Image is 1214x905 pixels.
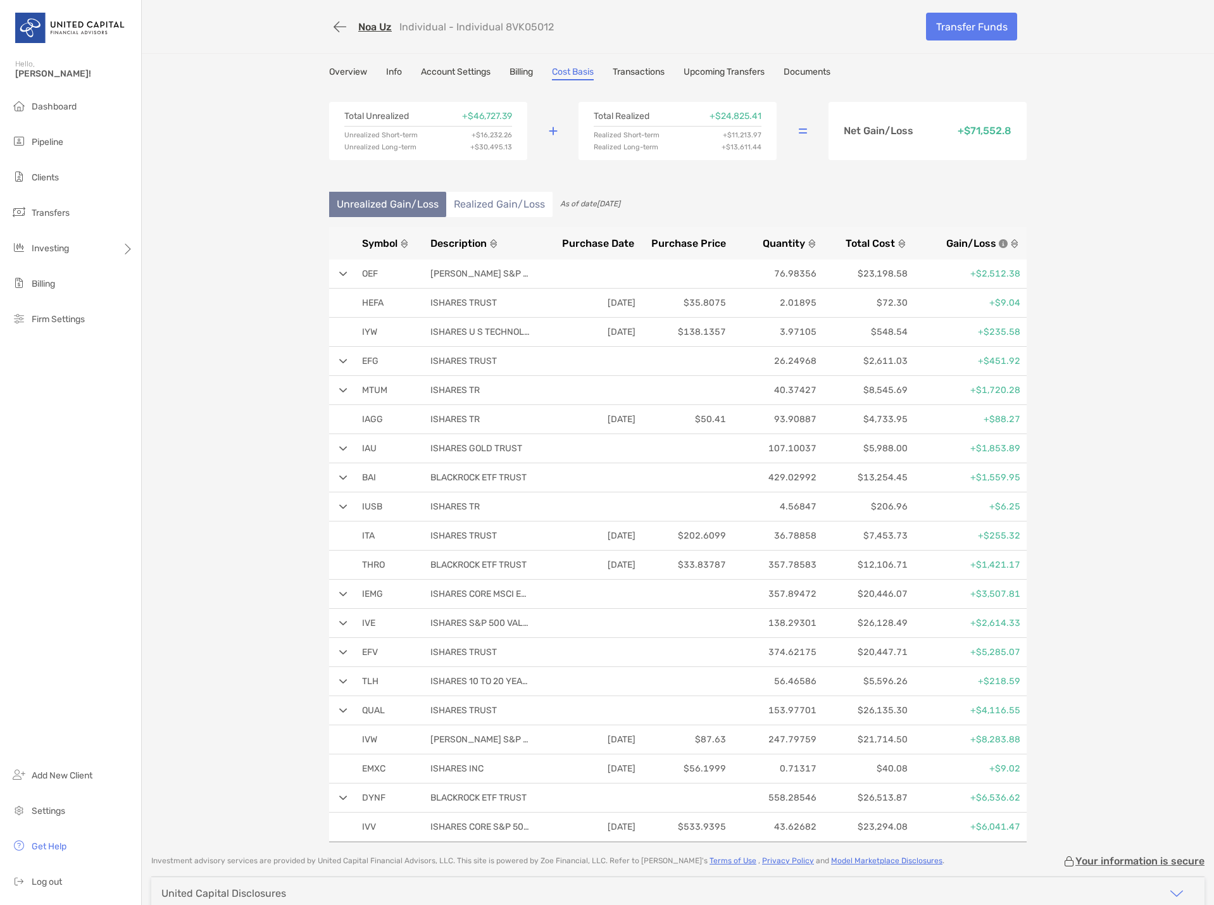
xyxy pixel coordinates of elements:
p: +$6,041.47 [913,819,1020,835]
p: +$218.59 [913,673,1020,689]
img: arrow open row [339,446,347,451]
p: BLACKROCK ETF TRUST [430,557,532,573]
img: icon arrow [1169,886,1184,901]
p: +$2,614.33 [913,615,1020,631]
a: Account Settings [421,66,491,80]
button: Description [430,237,544,249]
p: $202.6099 [641,528,726,544]
span: Investing [32,243,69,254]
p: + $71,552.8 [958,126,1011,136]
a: Model Marketplace Disclosures [831,856,942,865]
p: 558.28546 [731,790,817,806]
img: pipeline icon [11,134,27,149]
img: icon info [999,239,1008,248]
p: + $24,825.41 [710,112,761,121]
a: Overview [329,66,367,80]
p: $35.8075 [641,295,726,311]
p: +$6.25 [913,499,1020,515]
div: United Capital Disclosures [161,887,286,899]
img: arrow open row [339,388,347,393]
p: $4,733.95 [822,411,907,427]
p: 107.10037 [731,440,817,456]
p: $206.96 [822,499,907,515]
p: +$3,507.81 [913,586,1020,602]
p: $26,128.49 [822,615,907,631]
span: Clients [32,172,59,183]
span: Settings [32,806,65,816]
a: Upcoming Transfers [684,66,765,80]
img: get-help icon [11,838,27,853]
p: IAGG [362,411,413,427]
p: + $46,727.39 [462,112,512,121]
a: Privacy Policy [762,856,814,865]
p: $50.41 [641,411,726,427]
p: ISHARES S&P 500 VALUE ETF [430,615,532,631]
img: arrow open row [339,796,347,801]
button: Gain/Lossicon info [911,237,1019,249]
p: +$1,853.89 [913,440,1020,456]
p: DYNF [362,790,413,806]
p: 138.29301 [731,615,817,631]
img: arrow open row [339,650,347,655]
p: IEMG [362,586,413,602]
p: IUSB [362,499,413,515]
a: Terms of Use [710,856,756,865]
span: Log out [32,877,62,887]
img: firm-settings icon [11,311,27,326]
p: [DATE] [550,411,635,427]
p: [DATE] [550,557,635,573]
p: $548.54 [822,324,907,340]
p: ISHARES TRUST [430,644,532,660]
p: MTUM [362,382,413,398]
p: $20,447.71 [822,644,907,660]
button: Purchase Date [549,237,634,249]
p: Total Realized [594,112,649,121]
p: 247.79759 [731,732,817,747]
p: $23,294.08 [822,819,907,835]
p: +$2,512.38 [913,266,1020,282]
p: $12,106.71 [822,557,907,573]
p: + $13,611.44 [722,144,761,151]
p: ISHARES CORE MSCI EMERGING [430,586,532,602]
p: +$5,285.07 [913,644,1020,660]
p: [DATE] [550,732,635,747]
p: $5,596.26 [822,673,907,689]
p: [PERSON_NAME] S&P 100 ETF [430,266,532,282]
img: add_new_client icon [11,767,27,782]
p: + $16,232.26 [472,132,512,139]
p: Individual - Individual 8VK05012 [399,21,554,33]
span: Add New Client [32,770,92,781]
p: +$9.02 [913,761,1020,777]
p: + $30,495.13 [470,144,512,151]
p: $72.30 [822,295,907,311]
p: IYW [362,324,413,340]
p: 93.90887 [731,411,817,427]
p: IVE [362,615,413,631]
p: $21,714.50 [822,732,907,747]
p: [DATE] [550,761,635,777]
img: arrow open row [339,504,347,509]
p: $533.9395 [641,819,726,835]
a: Billing [510,66,533,80]
p: $13,254.45 [822,470,907,485]
button: Quantity [731,237,817,249]
p: [DATE] [550,528,635,544]
p: +$6,536.62 [913,790,1020,806]
p: THRO [362,557,413,573]
p: 43.62682 [731,819,817,835]
span: Transfers [32,208,70,218]
p: $20,446.07 [822,586,907,602]
p: +$88.27 [913,411,1020,427]
img: arrow open row [339,592,347,597]
p: [DATE] [550,819,635,835]
p: 0.71317 [731,761,817,777]
img: transfers icon [11,204,27,220]
p: $26,135.30 [822,702,907,718]
p: 153.97701 [731,702,817,718]
img: arrow open row [339,359,347,364]
p: +$4,116.55 [913,702,1020,718]
p: +$1,720.28 [913,382,1020,398]
p: $138.1357 [641,324,726,340]
span: Dashboard [32,101,77,112]
li: Realized Gain/Loss [446,192,553,217]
